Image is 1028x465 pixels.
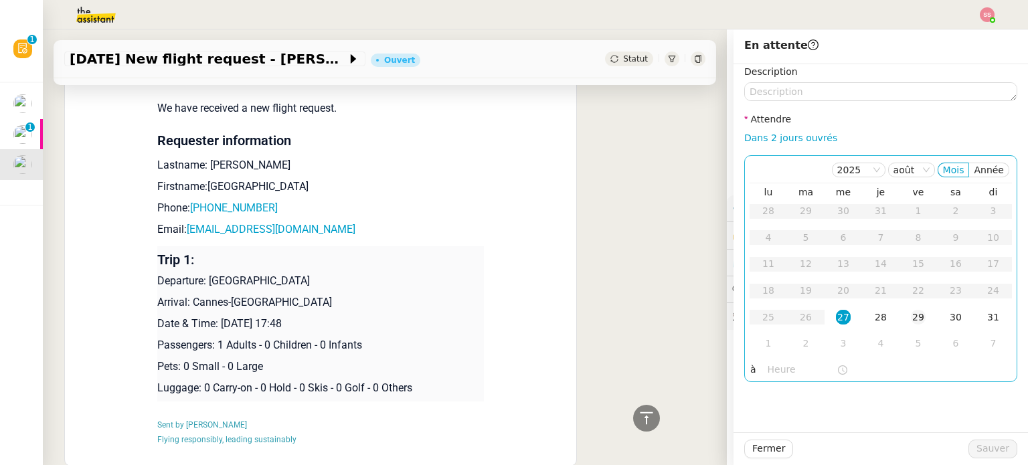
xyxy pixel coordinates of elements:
p: Sent by [PERSON_NAME] Flying responsibly, leading sustainably [157,417,484,447]
p: Phone: [157,200,484,216]
td: 28/08/2025 [862,304,899,331]
img: svg [980,7,995,22]
p: We have received a new flight request. [157,100,484,116]
span: Mois [943,165,964,175]
td: 03/09/2025 [825,331,862,357]
td: 27/08/2025 [825,304,862,331]
th: sam. [937,186,974,198]
td: 02/09/2025 [787,331,825,357]
span: Fermer [752,441,785,456]
p: Requester information [157,132,484,149]
span: 🕵️ [732,310,904,321]
nz-select-item: 2025 [837,163,880,177]
button: Sauver [968,440,1017,458]
td: 05/09/2025 [899,331,937,357]
td: 01/09/2025 [750,331,787,357]
div: 6 [948,336,963,351]
p: Departure: [GEOGRAPHIC_DATA] [157,273,484,289]
img: users%2FoFdbodQ3TgNoWt9kP3GXAs5oaCq1%2Favatar%2Fprofile-pic.png [13,94,32,113]
th: mer. [825,186,862,198]
button: Fermer [744,440,793,458]
span: à [750,362,756,377]
div: 💬Commentaires [727,276,1028,302]
p: 1 [27,122,33,134]
div: Ouvert [384,56,415,64]
td: 07/09/2025 [974,331,1012,357]
span: ⚙️ [732,201,802,216]
th: mar. [787,186,825,198]
div: 1 [761,336,776,351]
p: Email: [157,221,484,238]
p: Arrival: Cannes-[GEOGRAPHIC_DATA] [157,294,484,310]
th: dim. [974,186,1012,198]
td: 30/08/2025 [937,304,974,331]
div: 28 [873,310,888,324]
nz-select-item: août [893,163,930,177]
p: Firstname:[GEOGRAPHIC_DATA] [157,179,484,195]
div: 7 [986,336,1001,351]
div: 4 [873,336,888,351]
div: 2 [798,336,813,351]
a: [PHONE_NUMBER] [190,201,278,214]
div: 27 [836,310,851,324]
div: 30 [948,310,963,324]
td: 31/08/2025 [974,304,1012,331]
div: 31 [986,310,1001,324]
div: 29 [911,310,926,324]
div: ⏲️Tâches 0:00 [727,250,1028,276]
a: [EMAIL_ADDRESS][DOMAIN_NAME] [187,223,355,236]
span: ⏲️ [732,257,825,268]
input: Heure [768,362,837,377]
td: 29/08/2025 [899,304,937,331]
td: 04/09/2025 [862,331,899,357]
label: Description [744,66,798,77]
td: 06/09/2025 [937,331,974,357]
div: 3 [836,336,851,351]
span: 🔐 [732,227,819,243]
p: Luggage: 0 Carry-on - 0 Hold - 0 Skis - 0 Golf - 0 Others [157,380,484,396]
a: Dans 2 jours ouvrés [744,132,837,143]
p: Lastname: [PERSON_NAME] [157,157,484,173]
nz-badge-sup: 1 [25,122,35,132]
p: Date & Time: [DATE] 17:48 [157,316,484,332]
th: lun. [750,186,787,198]
div: 🔐Données client [727,222,1028,248]
span: 💬 [732,284,818,294]
span: [DATE] New flight request - [PERSON_NAME] [70,52,347,66]
div: ⚙️Procédures [727,195,1028,221]
p: Pets: 0 Small - 0 Large [157,359,484,375]
img: users%2FC9SBsJ0duuaSgpQFj5LgoEX8n0o2%2Favatar%2Fec9d51b8-9413-4189-adfb-7be4d8c96a3c [13,155,32,174]
th: ven. [899,186,937,198]
p: 1 [29,35,35,47]
th: jeu. [862,186,899,198]
img: users%2FW4OQjB9BRtYK2an7yusO0WsYLsD3%2Favatar%2F28027066-518b-424c-8476-65f2e549ac29 [13,125,32,144]
span: Année [974,165,1004,175]
span: En attente [744,39,819,52]
div: 5 [911,336,926,351]
div: 🕵️Autres demandes en cours 19 [727,303,1028,329]
span: Statut [623,54,648,64]
nz-badge-sup: 1 [27,35,37,44]
label: Attendre [744,114,791,124]
p: Trip 1: [157,252,484,268]
p: Passengers: 1 Adults - 0 Children - 0 Infants [157,337,484,353]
